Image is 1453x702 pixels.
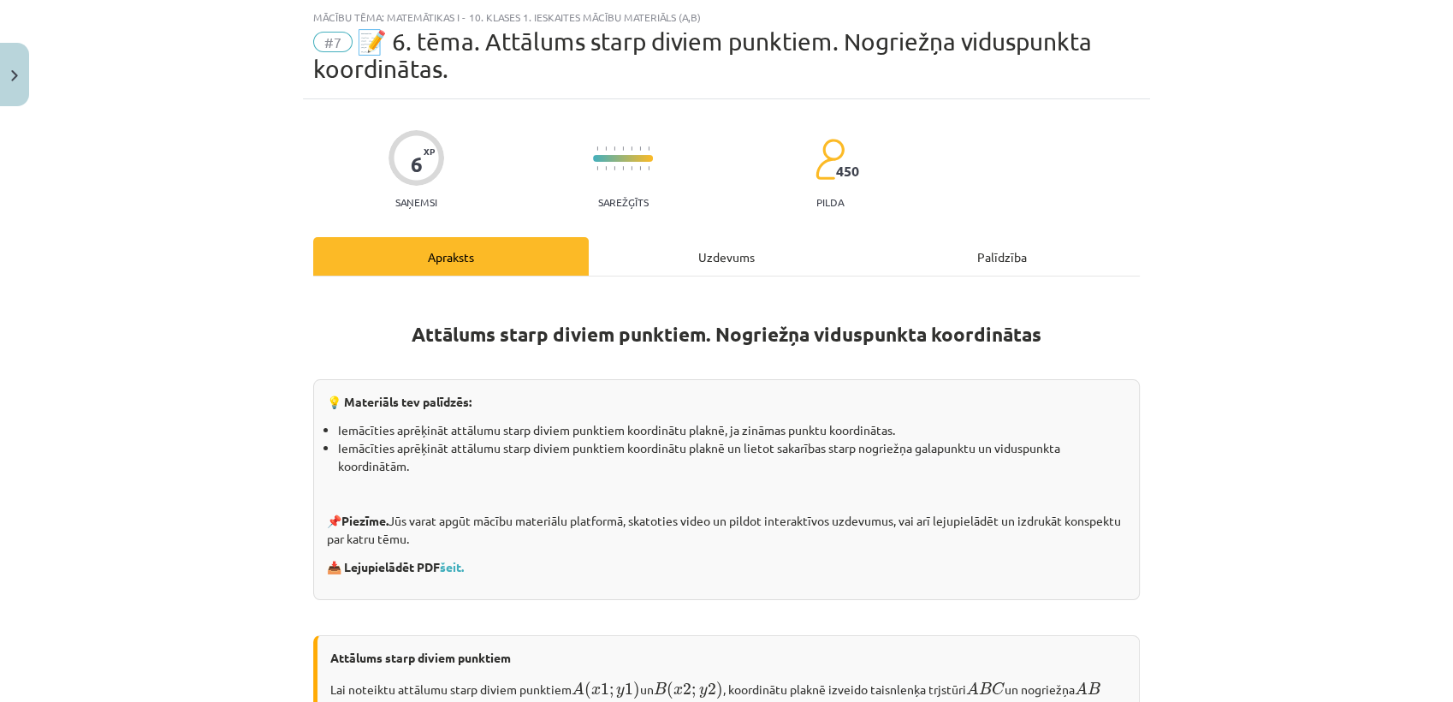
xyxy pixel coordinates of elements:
img: icon-short-line-57e1e144782c952c97e751825c79c345078a6d821885a25fce030b3d8c18986b.svg [596,166,598,170]
span: A [966,681,979,694]
span: 450 [836,164,859,179]
div: Apraksts [313,237,589,276]
div: Palīdzība [864,237,1140,276]
img: icon-short-line-57e1e144782c952c97e751825c79c345078a6d821885a25fce030b3d8c18986b.svg [605,166,607,170]
img: icon-short-line-57e1e144782c952c97e751825c79c345078a6d821885a25fce030b3d8c18986b.svg [614,146,615,151]
span: ; [609,687,614,698]
span: ( [584,681,591,699]
strong: Attālums starp diviem punktiem [330,650,511,665]
p: pilda [816,196,844,208]
strong: 💡 Materiāls tev palīdzēs: [327,394,471,409]
img: icon-short-line-57e1e144782c952c97e751825c79c345078a6d821885a25fce030b3d8c18986b.svg [631,166,632,170]
img: icon-short-line-57e1e144782c952c97e751825c79c345078a6d821885a25fce030b3d8c18986b.svg [614,166,615,170]
span: B [979,682,992,694]
img: icon-close-lesson-0947bae3869378f0d4975bcd49f059093ad1ed9edebbc8119c70593378902aed.svg [11,70,18,81]
span: y [616,687,625,698]
li: Iemācīties aprēķināt attālumu starp diviem punktiem koordinātu plaknē un lietot sakarības starp n... [338,439,1126,475]
p: Saņemsi [388,196,444,208]
a: šeit. [440,559,464,574]
span: x [673,687,683,695]
strong: 📥 Lejupielādēt PDF [327,559,466,574]
img: icon-short-line-57e1e144782c952c97e751825c79c345078a6d821885a25fce030b3d8c18986b.svg [605,146,607,151]
p: 📌 Jūs varat apgūt mācību materiālu platformā, skatoties video un pildot interaktīvos uzdevumus, v... [327,512,1126,548]
img: students-c634bb4e5e11cddfef0936a35e636f08e4e9abd3cc4e673bd6f9a4125e45ecb1.svg [815,138,845,181]
img: icon-short-line-57e1e144782c952c97e751825c79c345078a6d821885a25fce030b3d8c18986b.svg [639,146,641,151]
span: A [1075,681,1088,694]
span: ) [716,681,723,699]
div: 6 [411,152,423,176]
span: 📝 6. tēma. Attālums starp diviem punktiem. Nogriežņa viduspunkta koordinātas. [313,27,1092,83]
span: XP [424,146,435,156]
img: icon-short-line-57e1e144782c952c97e751825c79c345078a6d821885a25fce030b3d8c18986b.svg [631,146,632,151]
img: icon-short-line-57e1e144782c952c97e751825c79c345078a6d821885a25fce030b3d8c18986b.svg [622,146,624,151]
span: B [654,682,667,694]
div: Mācību tēma: Matemātikas i - 10. klases 1. ieskaites mācību materiāls (a,b) [313,11,1140,23]
span: 1 [625,683,633,695]
img: icon-short-line-57e1e144782c952c97e751825c79c345078a6d821885a25fce030b3d8c18986b.svg [648,166,649,170]
span: x [591,687,601,695]
span: 2 [708,683,716,695]
span: ; [691,687,696,698]
strong: Piezīme. [341,513,388,528]
span: y [699,687,708,698]
img: icon-short-line-57e1e144782c952c97e751825c79c345078a6d821885a25fce030b3d8c18986b.svg [639,166,641,170]
div: Uzdevums [589,237,864,276]
span: ( [667,681,673,699]
li: Iemācīties aprēķināt attālumu starp diviem punktiem koordinātu plaknē, ja zināmas punktu koordinā... [338,421,1126,439]
span: C [992,682,1005,695]
img: icon-short-line-57e1e144782c952c97e751825c79c345078a6d821885a25fce030b3d8c18986b.svg [622,166,624,170]
span: #7 [313,32,353,52]
img: icon-short-line-57e1e144782c952c97e751825c79c345078a6d821885a25fce030b3d8c18986b.svg [648,146,649,151]
span: 2 [683,683,691,695]
strong: Attālums starp diviem punktiem. Nogriežņa viduspunkta koordinātas [412,322,1041,347]
span: B [1088,682,1100,694]
p: Sarežģīts [598,196,649,208]
span: 1 [601,683,609,695]
img: icon-short-line-57e1e144782c952c97e751825c79c345078a6d821885a25fce030b3d8c18986b.svg [596,146,598,151]
span: ) [633,681,640,699]
span: A [572,681,584,694]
